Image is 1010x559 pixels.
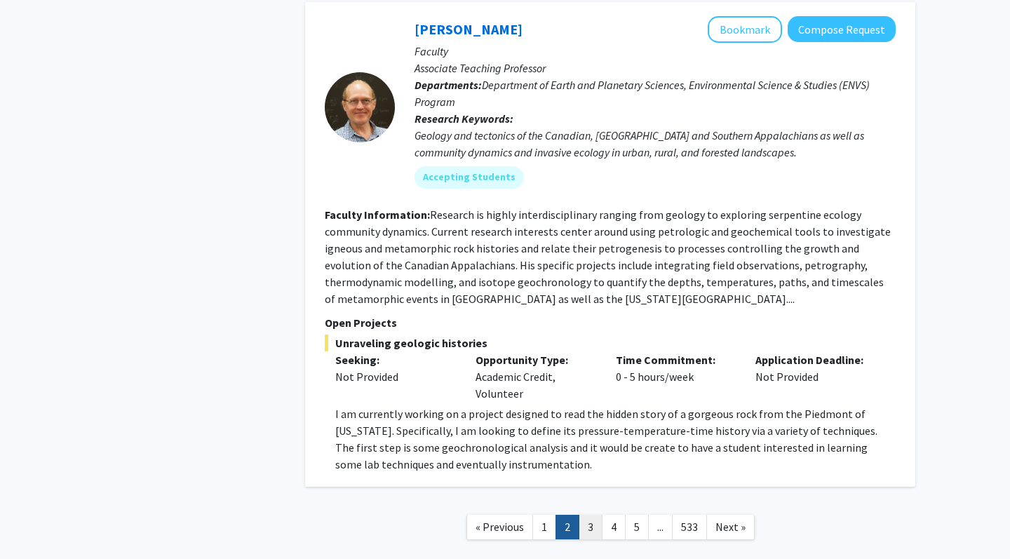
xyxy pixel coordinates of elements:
[335,368,454,385] div: Not Provided
[415,78,870,109] span: Department of Earth and Planetary Sciences, Environmental Science & Studies (ENVS) Program
[325,208,430,222] b: Faculty Information:
[616,351,735,368] p: Time Commitment:
[788,16,896,42] button: Compose Request to Jerry Burgess
[555,515,579,539] a: 2
[476,351,595,368] p: Opportunity Type:
[715,520,746,534] span: Next »
[415,166,524,189] mat-chip: Accepting Students
[745,351,885,402] div: Not Provided
[325,335,896,351] span: Unraveling geologic histories
[415,112,513,126] b: Research Keywords:
[415,20,523,38] a: [PERSON_NAME]
[579,515,602,539] a: 3
[476,520,524,534] span: « Previous
[706,515,755,539] a: Next
[325,208,891,306] fg-read-more: Research is highly interdisciplinary ranging from geology to exploring serpentine ecology communi...
[657,520,664,534] span: ...
[605,351,746,402] div: 0 - 5 hours/week
[335,351,454,368] p: Seeking:
[465,351,605,402] div: Academic Credit, Volunteer
[305,501,915,558] nav: Page navigation
[415,78,482,92] b: Departments:
[325,314,896,331] p: Open Projects
[466,515,533,539] a: Previous
[415,60,896,76] p: Associate Teaching Professor
[672,515,707,539] a: 533
[415,43,896,60] p: Faculty
[755,351,875,368] p: Application Deadline:
[532,515,556,539] a: 1
[415,127,896,161] div: Geology and tectonics of the Canadian, [GEOGRAPHIC_DATA] and Southern Appalachians as well as com...
[708,16,782,43] button: Add Jerry Burgess to Bookmarks
[602,515,626,539] a: 4
[625,515,649,539] a: 5
[335,405,896,473] p: I am currently working on a project designed to read the hidden story of a gorgeous rock from the...
[11,496,60,548] iframe: Chat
